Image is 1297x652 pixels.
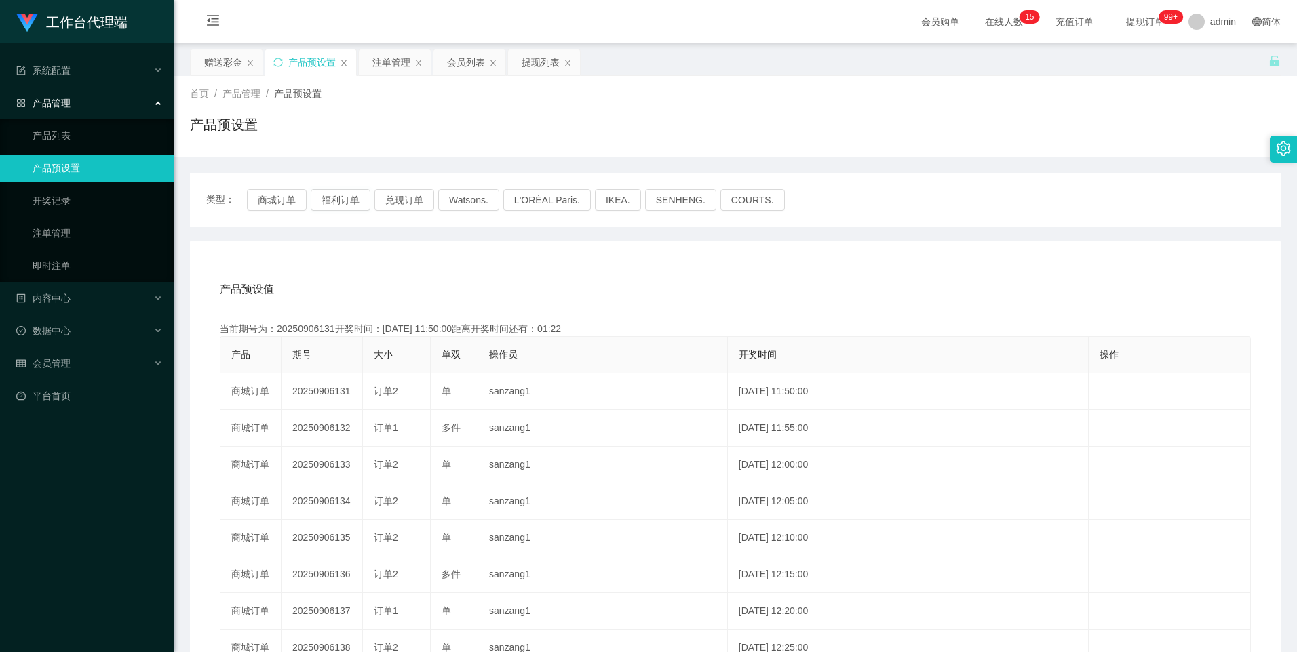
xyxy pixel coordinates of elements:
td: sanzang1 [478,410,728,447]
span: 操作员 [489,349,518,360]
i: 图标: global [1252,17,1262,26]
a: 开奖记录 [33,187,163,214]
h1: 产品预设置 [190,115,258,135]
span: 会员管理 [16,358,71,369]
i: 图标: profile [16,293,26,303]
i: 图标: close [564,59,572,67]
span: 开奖时间 [739,349,777,360]
span: 多件 [442,422,461,433]
td: 商城订单 [220,410,282,447]
span: 在线人数 [978,17,1030,26]
td: 20250906134 [282,483,363,520]
span: 单 [442,495,451,506]
td: sanzang1 [478,373,728,410]
td: 商城订单 [220,447,282,483]
a: 图标: dashboard平台首页 [16,382,163,409]
span: 系统配置 [16,65,71,76]
button: COURTS. [720,189,785,211]
span: 订单2 [374,495,398,506]
td: [DATE] 12:05:00 [728,483,1089,520]
td: 商城订单 [220,483,282,520]
td: 20250906137 [282,593,363,630]
a: 产品预设置 [33,155,163,182]
td: 20250906133 [282,447,363,483]
td: 20250906135 [282,520,363,556]
i: 图标: check-circle-o [16,326,26,335]
span: 订单1 [374,422,398,433]
span: 单 [442,459,451,470]
td: sanzang1 [478,556,728,593]
span: / [214,88,217,99]
span: 类型： [206,189,247,211]
td: 20250906131 [282,373,363,410]
button: 商城订单 [247,189,307,211]
td: 商城订单 [220,556,282,593]
span: 多件 [442,569,461,579]
div: 注单管理 [372,49,410,75]
span: 订单2 [374,386,398,396]
span: 操作 [1100,349,1119,360]
div: 当前期号为：20250906131开奖时间：[DATE] 11:50:00距离开奖时间还有：01:22 [220,322,1251,336]
i: 图标: sync [273,58,283,67]
i: 图标: close [414,59,423,67]
td: 商城订单 [220,593,282,630]
span: 单双 [442,349,461,360]
button: Watsons. [438,189,499,211]
td: sanzang1 [478,483,728,520]
img: logo.9652507e.png [16,14,38,33]
td: [DATE] 11:50:00 [728,373,1089,410]
a: 即时注单 [33,252,163,279]
span: 大小 [374,349,393,360]
div: 提现列表 [522,49,560,75]
div: 赠送彩金 [204,49,242,75]
span: 产品预设置 [274,88,322,99]
a: 产品列表 [33,122,163,149]
span: 单 [442,386,451,396]
sup: 15 [1020,10,1039,24]
td: sanzang1 [478,447,728,483]
td: 20250906136 [282,556,363,593]
span: 产品 [231,349,250,360]
td: sanzang1 [478,520,728,556]
span: 充值订单 [1049,17,1100,26]
span: 内容中心 [16,293,71,304]
sup: 1088 [1159,10,1183,24]
span: 产品管理 [222,88,260,99]
span: 产品管理 [16,98,71,108]
td: 商城订单 [220,520,282,556]
span: 提现订单 [1119,17,1171,26]
span: 产品预设值 [220,281,274,298]
i: 图标: close [489,59,497,67]
i: 图标: table [16,359,26,368]
div: 会员列表 [447,49,485,75]
h1: 工作台代理端 [46,1,128,44]
i: 图标: form [16,66,26,75]
a: 工作台代理端 [16,16,128,27]
i: 图标: close [246,59,254,67]
td: [DATE] 11:55:00 [728,410,1089,447]
span: 订单2 [374,459,398,470]
i: 图标: menu-fold [190,1,236,44]
span: 数据中心 [16,325,71,336]
p: 5 [1030,10,1034,24]
span: 单 [442,532,451,543]
td: [DATE] 12:10:00 [728,520,1089,556]
button: L'ORÉAL Paris. [503,189,591,211]
i: 图标: unlock [1269,55,1281,67]
td: 商城订单 [220,373,282,410]
button: IKEA. [595,189,641,211]
a: 注单管理 [33,220,163,247]
td: [DATE] 12:15:00 [728,556,1089,593]
div: 产品预设置 [288,49,336,75]
span: 首页 [190,88,209,99]
p: 1 [1025,10,1030,24]
i: 图标: appstore-o [16,98,26,108]
td: sanzang1 [478,593,728,630]
td: 20250906132 [282,410,363,447]
td: [DATE] 12:00:00 [728,447,1089,483]
span: 订单2 [374,532,398,543]
button: 兑现订单 [374,189,434,211]
span: 订单1 [374,605,398,616]
button: 福利订单 [311,189,370,211]
span: 期号 [292,349,311,360]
